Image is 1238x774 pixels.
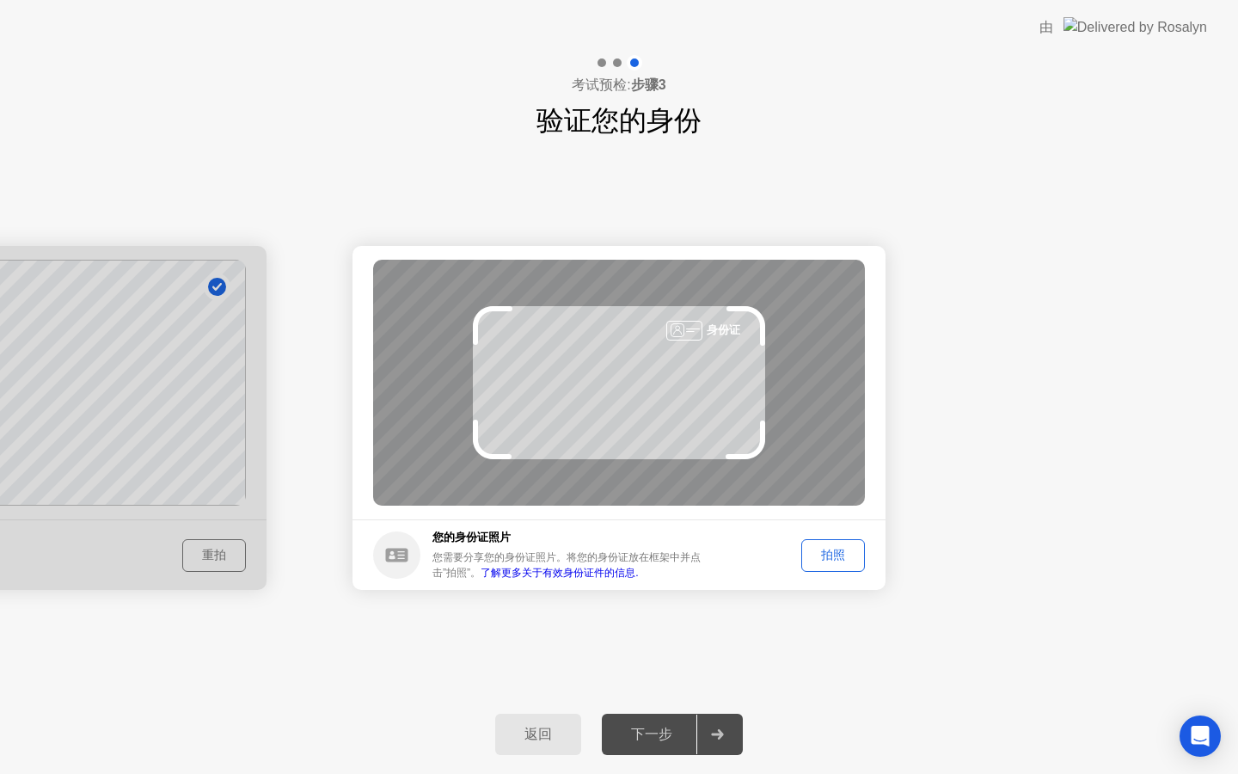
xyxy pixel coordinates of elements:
[432,550,721,581] div: 您需要分享您的身份证照片。将您的身份证放在框架中并点击”拍照”。
[1180,716,1221,757] div: Open Intercom Messenger
[432,529,721,546] h5: 您的身份证照片
[602,714,743,755] button: 下一步
[481,567,638,579] a: 了解更多关于有效身份证件的信息.
[500,726,576,744] div: 返回
[536,100,702,141] h1: 验证您的身份
[572,75,665,95] h4: 考试预检:
[607,726,696,744] div: 下一步
[801,539,865,572] button: 拍照
[495,714,581,755] button: 返回
[631,77,666,92] b: 步骤3
[707,322,740,338] div: 身份证
[1063,17,1207,37] img: Delivered by Rosalyn
[807,547,859,563] div: 拍照
[1039,17,1053,38] div: 由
